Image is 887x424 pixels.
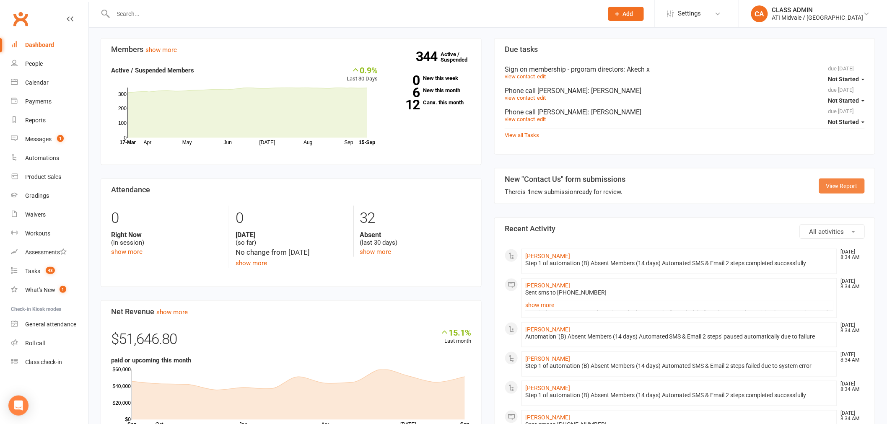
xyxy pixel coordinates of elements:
button: Add [608,7,644,21]
span: : [PERSON_NAME] [588,108,641,116]
time: [DATE] 8:34 AM [837,249,864,260]
div: Gradings [25,192,49,199]
time: [DATE] 8:34 AM [837,411,864,421]
span: Not Started [828,97,859,104]
div: ATI Midvale / [GEOGRAPHIC_DATA] [772,14,864,21]
strong: paid or upcoming this month [111,357,191,364]
a: [PERSON_NAME] [525,326,570,333]
div: 32 [360,206,471,231]
time: [DATE] 8:34 AM [837,323,864,334]
a: 12Canx. this month [391,100,471,105]
span: : [PERSON_NAME] [588,87,641,95]
div: Product Sales [25,173,61,180]
a: Tasks 48 [11,262,88,281]
div: Step 1 of automation (B) Absent Members (14 days) Automated SMS & Email 2 steps completed success... [525,260,833,267]
a: Calendar [11,73,88,92]
button: Not Started [828,72,865,87]
div: CLASS ADMIN [772,6,864,14]
strong: 6 [391,86,420,99]
span: All activities [809,228,844,235]
strong: 344 [416,50,441,63]
div: Automations [25,155,59,161]
div: Payments [25,98,52,105]
a: show more [156,308,188,316]
a: view contact [505,95,535,101]
a: show more [145,46,177,54]
h3: Recent Activity [505,225,865,233]
div: There is new submission ready for review. [505,187,625,197]
a: Clubworx [10,8,31,29]
div: (in session) [111,231,223,247]
a: Payments [11,92,88,111]
div: Phone call [PERSON_NAME] [505,108,865,116]
h3: Attendance [111,186,471,194]
div: 0 [236,206,347,231]
strong: 1 [527,188,531,196]
div: $51,646.80 [111,328,471,355]
span: : Akech x [623,65,650,73]
strong: 0 [391,74,420,87]
div: What's New [25,287,55,293]
button: Not Started [828,114,865,129]
div: 15.1% [440,328,471,337]
strong: 12 [391,98,420,111]
div: 0 [111,206,223,231]
a: Automations [11,149,88,168]
a: Reports [11,111,88,130]
a: Dashboard [11,36,88,54]
div: CA [751,5,768,22]
a: show more [111,248,143,256]
a: edit [537,95,546,101]
a: 0New this week [391,75,471,81]
a: show more [525,299,833,311]
a: view contact [505,116,535,122]
span: Not Started [828,76,859,83]
a: Assessments [11,243,88,262]
a: What's New1 [11,281,88,300]
div: Assessments [25,249,67,256]
span: 1 [57,135,64,142]
div: (so far) [236,231,347,247]
a: [PERSON_NAME] [525,282,570,289]
span: Settings [678,4,701,23]
a: edit [537,73,546,80]
div: Waivers [25,211,46,218]
span: Not Started [828,119,859,125]
h3: Net Revenue [111,308,471,316]
div: Dashboard [25,41,54,48]
div: Reports [25,117,46,124]
a: edit [537,116,546,122]
div: 0.9% [347,65,378,75]
a: [PERSON_NAME] [525,355,570,362]
div: (last 30 days) [360,231,471,247]
a: View Report [819,178,865,194]
a: Workouts [11,224,88,243]
a: View all Tasks [505,132,539,138]
time: [DATE] 8:34 AM [837,352,864,363]
input: Search... [111,8,597,20]
strong: [DATE] [236,231,347,239]
a: show more [360,248,392,256]
div: Phone call [PERSON_NAME] [505,87,865,95]
a: [PERSON_NAME] [525,253,570,259]
a: Product Sales [11,168,88,186]
a: General attendance kiosk mode [11,315,88,334]
div: Messages [25,136,52,142]
div: Automation '(B) Absent Members (14 days) Automated SMS & Email 2 steps' paused automatically due ... [525,333,833,340]
div: Roll call [25,340,45,346]
div: Workouts [25,230,50,237]
a: Class kiosk mode [11,353,88,372]
a: 6New this month [391,88,471,93]
time: [DATE] 8:34 AM [837,279,864,290]
div: Open Intercom Messenger [8,396,29,416]
strong: Absent [360,231,471,239]
a: [PERSON_NAME] [525,385,570,391]
a: Gradings [11,186,88,205]
div: People [25,60,43,67]
div: Calendar [25,79,49,86]
h3: Members [111,45,471,54]
button: All activities [800,225,865,239]
div: No change from [DATE] [236,247,347,258]
span: Add [623,10,633,17]
div: Step 1 of automation (B) Absent Members (14 days) Automated SMS & Email 2 steps failed due to sys... [525,362,833,370]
